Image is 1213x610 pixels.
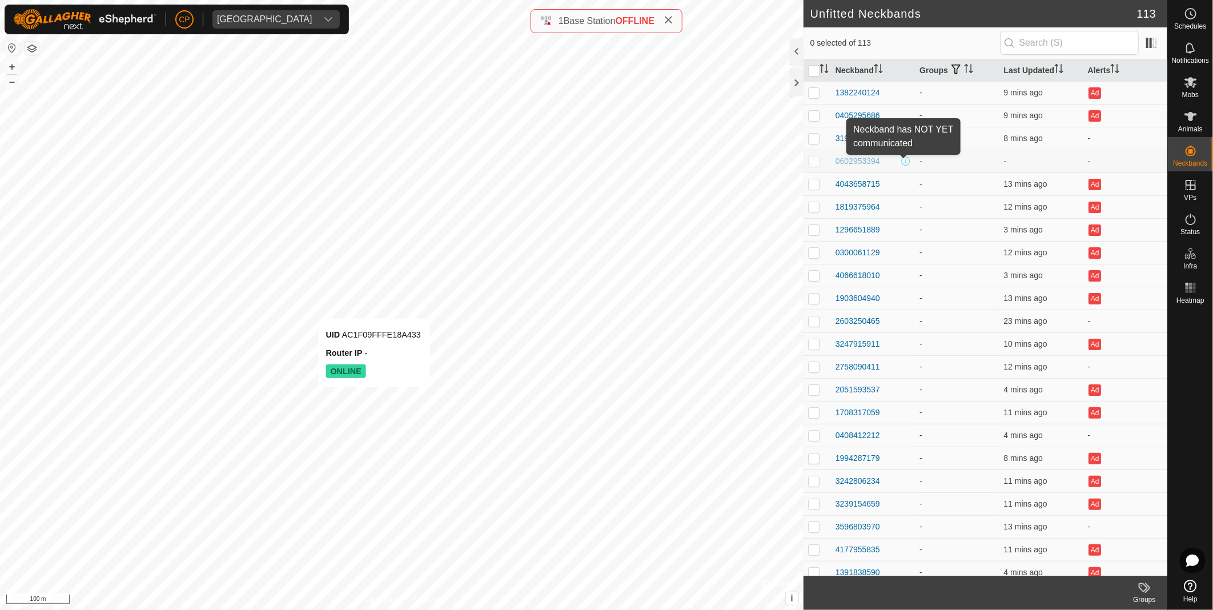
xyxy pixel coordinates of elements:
div: 0300061129 [836,247,880,259]
button: Ad [1089,110,1101,122]
span: Neckbands [1173,160,1207,167]
span: 11 Aug 2025, 10:29 am [1003,294,1047,303]
th: Last Updated [999,59,1083,82]
td: - [915,469,999,492]
span: 11 Aug 2025, 10:31 am [1003,202,1047,211]
div: 4066618010 [836,270,880,282]
td: - [915,378,999,401]
div: [GEOGRAPHIC_DATA] [217,15,312,24]
div: dropdown trigger [317,10,340,29]
span: 11 Aug 2025, 10:32 am [1003,476,1047,485]
button: Ad [1089,476,1101,487]
span: Manbulloo Station [212,10,317,29]
div: 1994287179 [836,452,880,464]
span: AC1F09FFFE18A433 [342,330,421,339]
td: - [1083,355,1167,378]
div: 3247915911 [836,338,880,350]
button: Ad [1089,293,1101,304]
td: - [915,264,999,287]
td: - [915,492,999,515]
div: 1296651889 [836,224,880,236]
div: 3596803970 [836,521,880,533]
span: Schedules [1174,23,1206,30]
div: 0408412212 [836,430,880,442]
p-sorticon: Activate to sort [1110,66,1119,75]
td: - [915,104,999,127]
td: - [915,332,999,355]
button: Ad [1089,544,1101,556]
div: 3191487038 [836,133,880,145]
button: Map Layers [25,42,39,55]
div: 2603250465 [836,315,880,327]
td: - [915,538,999,561]
th: Alerts [1083,59,1167,82]
div: 4043658715 [836,178,880,190]
span: 11 Aug 2025, 10:34 am [1003,134,1042,143]
a: Help [1168,575,1213,607]
span: UID [326,330,340,339]
a: Contact Us [413,595,447,605]
div: 1903604940 [836,292,880,304]
span: Notifications [1172,57,1209,64]
span: 11 Aug 2025, 10:39 am [1003,385,1042,394]
span: OFFLINE [616,16,654,26]
td: - [915,355,999,378]
span: 11 Aug 2025, 10:32 am [1003,545,1047,554]
span: Help [1183,596,1198,603]
button: Reset Map [5,41,19,55]
div: 2758090411 [836,361,880,373]
button: Ad [1089,179,1101,190]
td: - [915,241,999,264]
td: - [915,127,999,150]
div: 1382240124 [836,87,880,99]
button: Ad [1089,407,1101,419]
button: Ad [1089,270,1101,282]
span: 11 Aug 2025, 10:38 am [1003,568,1042,577]
button: – [5,75,19,89]
span: 11 Aug 2025, 10:20 am [1003,316,1047,326]
div: 0405295686 [836,110,880,122]
div: 1391838590 [836,567,880,579]
span: ONLINE [326,364,366,378]
button: Ad [1089,453,1101,464]
h2: Unfitted Neckbands [810,7,1137,21]
span: 11 Aug 2025, 10:31 am [1003,248,1047,257]
div: Groups [1122,595,1167,605]
span: 1 [559,16,564,26]
td: - [915,310,999,332]
td: - [915,218,999,241]
td: - [915,287,999,310]
span: 11 Aug 2025, 10:40 am [1003,225,1042,234]
p-sorticon: Activate to sort [874,66,883,75]
button: Ad [1089,87,1101,99]
div: 3239154659 [836,498,880,510]
span: 11 Aug 2025, 10:39 am [1003,271,1042,280]
div: 3242806234 [836,475,880,487]
button: + [5,60,19,74]
td: - [1083,424,1167,447]
span: 11 Aug 2025, 10:33 am [1003,339,1047,348]
span: - [364,348,367,358]
th: Neckband [831,59,915,82]
span: 11 Aug 2025, 10:39 am [1003,431,1042,440]
div: 0602953394 [836,155,880,167]
button: Ad [1089,499,1101,510]
p-sorticon: Activate to sort [820,66,829,75]
td: - [1083,515,1167,538]
span: 11 Aug 2025, 10:32 am [1003,408,1047,417]
span: Mobs [1182,91,1199,98]
button: Ad [1089,224,1101,236]
span: 11 Aug 2025, 10:30 am [1003,522,1047,531]
span: - [1003,156,1006,166]
button: Ad [1089,247,1101,259]
td: - [1083,310,1167,332]
button: i [786,592,798,605]
td: - [915,561,999,584]
p-sorticon: Activate to sort [1054,66,1063,75]
span: 11 Aug 2025, 10:35 am [1003,454,1042,463]
th: Groups [915,59,999,82]
span: Router IP [326,348,363,358]
td: - [915,195,999,218]
span: CP [179,14,190,26]
button: Ad [1089,384,1101,396]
